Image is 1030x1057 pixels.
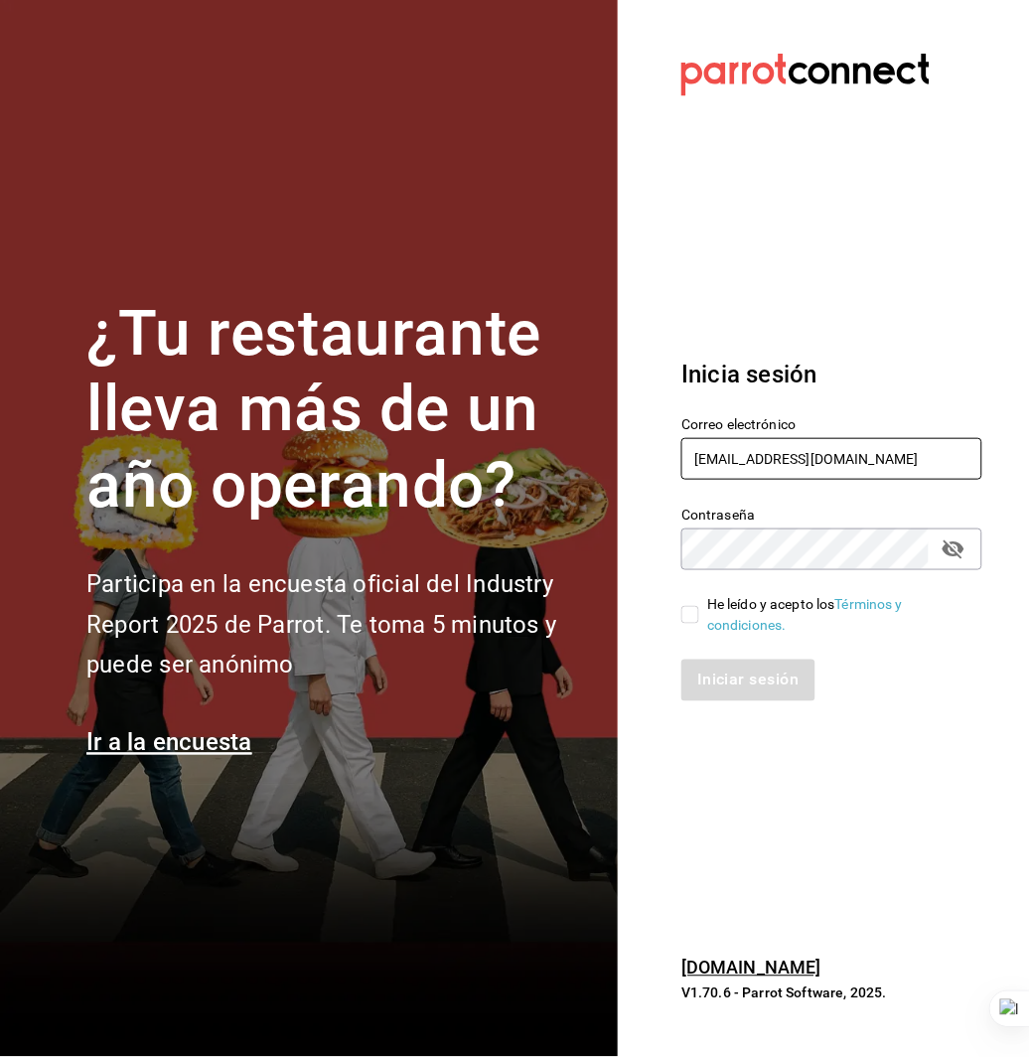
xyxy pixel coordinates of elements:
[681,508,982,522] label: Contraseña
[707,594,966,636] div: He leído y acepto los
[86,729,252,757] a: Ir a la encuesta
[86,296,594,525] h1: ¿Tu restaurante lleva más de un año operando?
[681,983,982,1003] p: V1.70.6 - Parrot Software, 2025.
[681,958,821,979] a: [DOMAIN_NAME]
[937,532,970,566] button: passwordField
[681,357,982,392] h3: Inicia sesión
[681,438,982,480] input: Ingresa tu correo electrónico
[681,417,982,431] label: Correo electrónico
[86,564,594,685] h2: Participa en la encuesta oficial del Industry Report 2025 de Parrot. Te toma 5 minutos y puede se...
[707,596,903,633] a: Términos y condiciones.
